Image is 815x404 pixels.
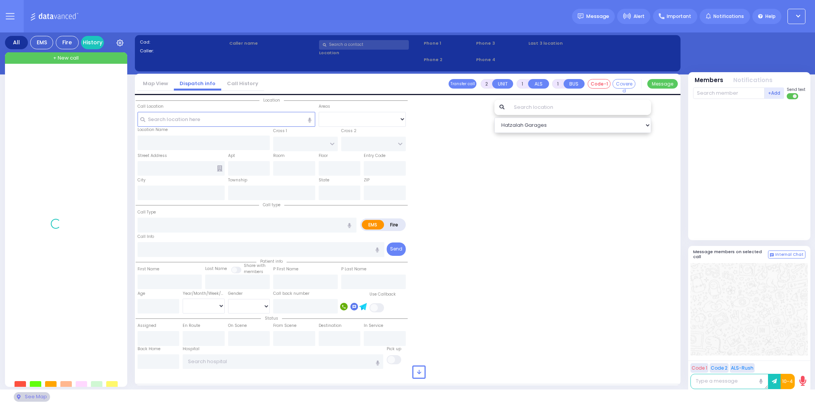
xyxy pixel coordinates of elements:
div: EMS [30,36,53,49]
button: Internal Chat [768,250,805,259]
label: En Route [183,323,200,329]
button: Transfer call [449,79,476,89]
label: ZIP [364,177,369,183]
img: Logo [30,11,81,21]
label: Cross 1 [273,128,287,134]
label: First Name [138,266,159,272]
label: Cross 2 [341,128,356,134]
span: Other building occupants [217,165,222,171]
span: Phone 1 [424,40,473,47]
small: Share with [244,263,266,268]
label: State [319,177,329,183]
span: Help [765,13,776,20]
span: Internal Chat [775,252,804,257]
label: Use Callback [369,291,396,297]
label: Destination [319,323,342,329]
a: Dispatch info [174,80,221,87]
label: Last Name [205,266,227,272]
span: Message [586,13,609,20]
button: Message [647,79,678,89]
div: See map [14,392,50,402]
button: Members [695,76,723,85]
div: Fire [56,36,79,49]
input: Search member [693,87,765,99]
label: EMS [362,220,384,229]
label: Entry Code [364,153,386,159]
label: Back Home [138,346,160,352]
button: Code 2 [710,363,729,373]
label: Age [138,291,145,297]
label: Floor [319,153,328,159]
label: Call Location [138,103,164,110]
label: Assigned [138,323,156,329]
img: message.svg [578,13,583,19]
label: Hospital [183,346,199,352]
button: Covered [612,79,635,89]
input: Search location [509,100,651,115]
button: UNIT [492,79,513,89]
span: Notifications [713,13,744,20]
span: + New call [53,54,79,62]
span: Phone 2 [424,57,473,63]
label: P Last Name [341,266,366,272]
label: Apt [228,153,235,159]
button: ALS-Rush [730,363,755,373]
span: Call type [259,202,284,208]
button: ALS [528,79,549,89]
label: Caller name [229,40,316,47]
label: City [138,177,146,183]
button: Code 1 [690,363,708,373]
span: Location [259,97,284,103]
label: Last 3 location [528,40,602,47]
input: Search location here [138,112,315,126]
label: From Scene [273,323,297,329]
span: Important [667,13,691,20]
input: Search hospital [183,354,383,369]
button: Code-1 [588,79,611,89]
span: Patient info [256,259,287,264]
span: Alert [634,13,645,20]
h5: Message members on selected call [693,249,768,259]
label: P First Name [273,266,298,272]
label: Pick up [387,346,401,352]
input: Search a contact [319,40,409,50]
img: comment-alt.png [770,253,774,257]
label: Cad: [140,39,227,45]
button: Send [387,242,406,256]
div: All [5,36,28,49]
label: Street Address [138,153,167,159]
button: +Add [765,87,784,99]
label: Fire [384,220,405,229]
button: Notifications [733,76,773,85]
label: Turn off text [787,92,799,100]
button: BUS [564,79,585,89]
label: Call back number [273,291,309,297]
a: Call History [221,80,264,87]
span: Send text [787,87,805,92]
a: Map View [137,80,174,87]
span: Phone 3 [476,40,526,47]
label: Caller: [140,48,227,54]
label: Call Info [138,234,154,240]
a: History [81,36,104,49]
label: In Service [364,323,383,329]
label: Township [228,177,247,183]
button: 10-4 [781,374,795,389]
span: Phone 4 [476,57,526,63]
label: Location Name [138,127,168,133]
span: members [244,269,263,275]
label: Call Type [138,209,156,215]
label: Room [273,153,285,159]
div: Year/Month/Week/Day [183,291,225,297]
label: Location [319,50,421,56]
label: Areas [319,103,330,110]
label: Gender [228,291,243,297]
label: On Scene [228,323,247,329]
span: Status [261,315,282,321]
